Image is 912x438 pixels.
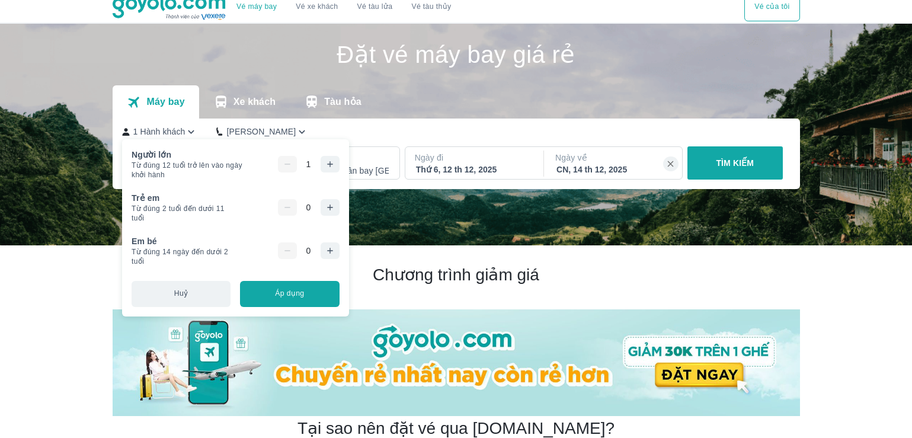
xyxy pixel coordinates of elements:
p: TÌM KIẾM [716,157,754,169]
button: [PERSON_NAME] [216,126,308,138]
div: transportation tabs [113,85,376,119]
a: Vé máy bay [236,2,277,11]
p: Máy bay [146,96,184,108]
p: Xe khách [233,96,276,108]
p: 0 [306,245,311,257]
button: 1 Hành khách [122,126,198,138]
h2: Chương trình giảm giá [113,264,800,286]
a: Vé xe khách [296,2,338,11]
button: Huỷ [132,281,231,307]
p: 0 [306,202,311,213]
h1: Đặt vé máy bay giá rẻ [113,43,800,66]
p: Người lớn [132,149,171,161]
p: 1 [306,158,311,170]
span: Từ đúng 2 tuổi đến dưới 11 tuổi [132,204,238,223]
span: Từ đúng 14 ngày đến dưới 2 tuổi [132,247,239,266]
p: [PERSON_NAME] [226,126,296,138]
p: Tàu hỏa [324,96,361,108]
p: Ngày đi [415,152,532,164]
p: Trẻ em [132,192,159,204]
div: CN, 14 th 12, 2025 [556,164,671,175]
img: banner-home [113,309,800,416]
p: Em bé [132,235,157,247]
div: Thứ 6, 12 th 12, 2025 [416,164,531,175]
p: 1 Hành khách [133,126,185,138]
button: Áp dụng [240,281,339,307]
button: TÌM KIẾM [687,146,783,180]
p: Ngày về [555,152,673,164]
span: Từ đúng 12 tuổi trở lên vào ngày khởi hành [132,161,253,180]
